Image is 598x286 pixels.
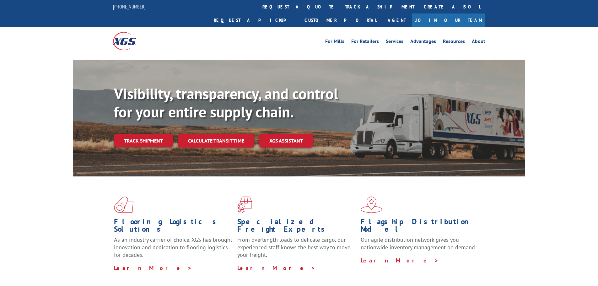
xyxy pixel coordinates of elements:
h1: Flagship Distribution Model [361,218,479,236]
span: Our agile distribution network gives you nationwide inventory management on demand. [361,236,476,251]
a: Customer Portal [300,13,381,27]
a: Learn More > [237,264,315,272]
a: Services [386,39,403,46]
a: Advantages [410,39,436,46]
a: Track shipment [114,134,173,147]
b: Visibility, transparency, and control for your entire supply chain. [114,84,338,121]
a: Learn More > [361,257,439,264]
span: As an industry carrier of choice, XGS has brought innovation and dedication to flooring logistics... [114,236,232,258]
a: Request a pickup [209,13,300,27]
a: Resources [443,39,465,46]
a: For Retailers [351,39,379,46]
a: XGS ASSISTANT [259,134,313,148]
a: Learn More > [114,264,192,272]
a: Join Our Team [412,13,485,27]
img: xgs-icon-total-supply-chain-intelligence-red [114,197,133,213]
a: About [472,39,485,46]
a: Calculate transit time [178,134,254,148]
h1: Specialized Freight Experts [237,218,356,236]
p: From overlength loads to delicate cargo, our experienced staff knows the best way to move your fr... [237,236,356,264]
a: For Mills [325,39,344,46]
a: [PHONE_NUMBER] [113,3,146,10]
img: xgs-icon-focused-on-flooring-red [237,197,252,213]
img: xgs-icon-flagship-distribution-model-red [361,197,382,213]
h1: Flooring Logistics Solutions [114,218,233,236]
a: Agent [381,13,412,27]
